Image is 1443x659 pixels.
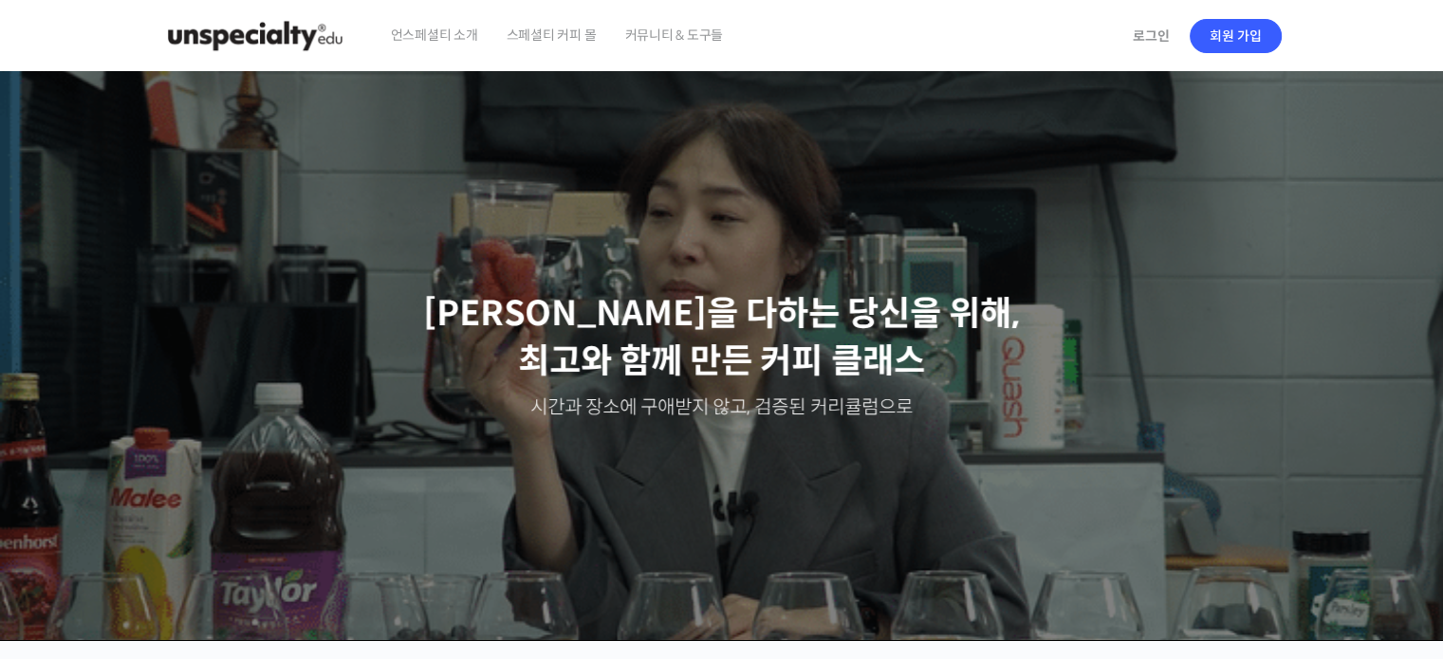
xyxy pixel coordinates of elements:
[1121,14,1181,58] a: 로그인
[6,502,125,549] a: 홈
[125,502,245,549] a: 대화
[245,502,364,549] a: 설정
[293,530,316,545] span: 설정
[1190,19,1282,53] a: 회원 가입
[19,394,1425,421] p: 시간과 장소에 구애받지 않고, 검증된 커리큘럼으로
[60,530,71,545] span: 홈
[19,290,1425,386] p: [PERSON_NAME]을 다하는 당신을 위해, 최고와 함께 만든 커피 클래스
[174,531,196,546] span: 대화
